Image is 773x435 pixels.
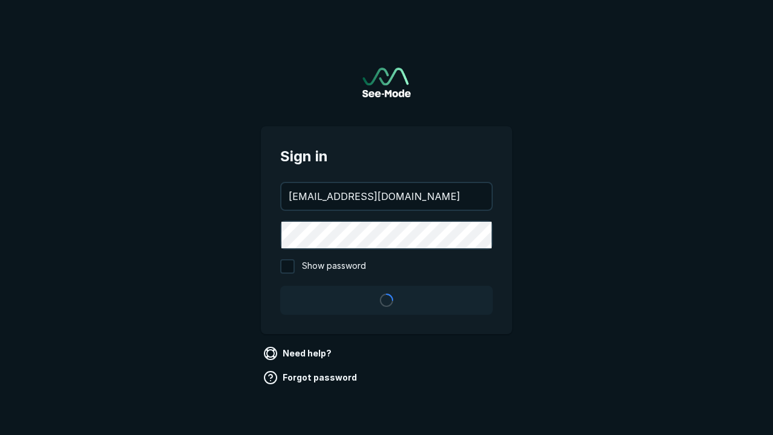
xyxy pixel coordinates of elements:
input: your@email.com [281,183,492,210]
a: Need help? [261,344,336,363]
span: Show password [302,259,366,274]
span: Sign in [280,146,493,167]
img: See-Mode Logo [362,68,411,97]
a: Go to sign in [362,68,411,97]
a: Forgot password [261,368,362,387]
